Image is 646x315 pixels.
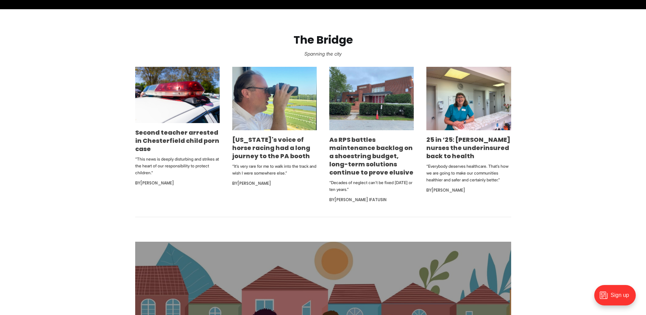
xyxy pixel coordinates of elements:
[140,180,174,186] a: [PERSON_NAME]
[426,163,511,183] p: “Everybody deserves healthcare. That’s how we are going to make our communities healthier and saf...
[329,67,414,130] img: As RPS battles maintenance backlog on a shoestring budget, long-term solutions continue to prove ...
[232,179,317,187] div: By
[329,196,414,204] div: By
[426,67,511,130] img: 25 in ’25: Marilyn Metzler nurses the underinsured back to health
[588,282,646,315] iframe: portal-trigger
[431,187,465,193] a: [PERSON_NAME]
[135,156,220,176] p: "This news is deeply disturbing and strikes at the heart of our responsibility to protect children."
[232,163,317,177] p: “It’s very rare for me to walk into the track and wish I were somewhere else.”
[11,49,635,59] p: Spanning the city
[135,67,220,123] img: Second teacher arrested in Chesterfield child porn case
[135,128,219,153] a: Second teacher arrested in Chesterfield child porn case
[11,34,635,46] h2: The Bridge
[426,135,510,160] a: 25 in ’25: [PERSON_NAME] nurses the underinsured back to health
[237,180,271,186] a: [PERSON_NAME]
[135,179,220,187] div: By
[329,135,413,177] a: As RPS battles maintenance backlog on a shoestring budget, long-term solutions continue to prove ...
[329,179,414,193] p: “Decades of neglect can’t be fixed [DATE] or ten years.”
[232,67,317,130] img: Virginia's voice of horse racing had a long journey to the PA booth
[334,197,387,202] a: [PERSON_NAME] Ifatusin
[426,186,511,194] div: By
[232,135,310,160] a: [US_STATE]'s voice of horse racing had a long journey to the PA booth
